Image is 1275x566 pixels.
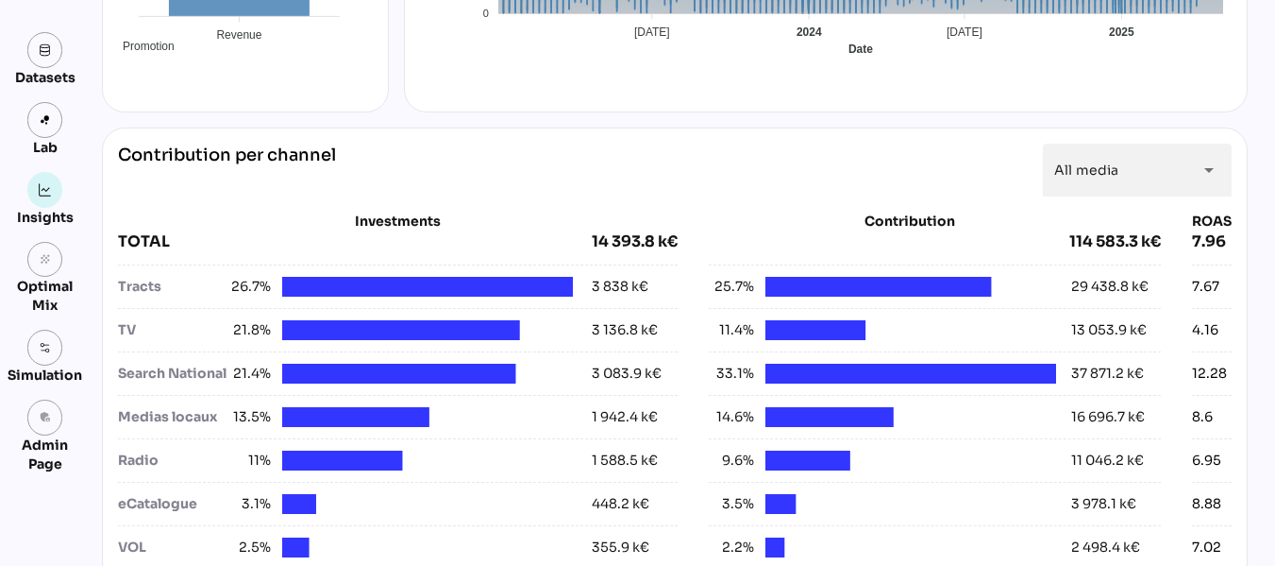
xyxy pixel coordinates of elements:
[39,113,52,127] img: lab.svg
[796,26,821,39] tspan: 2024
[226,494,271,514] span: 3.1%
[39,253,52,266] i: grain
[709,277,754,297] span: 25.7%
[709,494,754,514] span: 3.5%
[118,538,226,557] div: VOL
[633,26,669,39] tspan: [DATE]
[226,320,271,340] span: 21.8%
[39,341,52,354] img: settings.svg
[847,43,872,56] text: Date
[39,43,52,57] img: data.svg
[592,494,649,514] div: 448.2 k€
[592,231,678,253] div: 14 393.8 k€
[39,183,52,197] img: graph.svg
[946,26,981,39] tspan: [DATE]
[25,138,66,157] div: Lab
[592,407,658,427] div: 1 942.4 k€
[118,451,226,471] div: Radio
[709,364,754,384] span: 33.1%
[8,436,82,473] div: Admin Page
[592,538,649,557] div: 355.9 k€
[39,411,52,424] i: admin_panel_settings
[226,364,271,384] span: 21.4%
[118,212,678,231] div: Investments
[756,212,1064,231] div: Contribution
[118,494,226,514] div: eCatalogue
[118,231,592,253] div: TOTAL
[8,277,82,315] div: Optimal Mix
[118,364,226,384] div: Search National
[216,28,261,42] tspan: Revenue
[1108,26,1133,39] tspan: 2025
[709,451,754,471] span: 9.6%
[709,538,754,557] span: 2.2%
[226,451,271,471] span: 11%
[592,277,648,297] div: 3 838 k€
[709,320,754,340] span: 11.4%
[226,407,271,427] span: 13.5%
[226,538,271,557] span: 2.5%
[592,320,658,340] div: 3 136.8 k€
[8,366,82,385] div: Simulation
[226,277,271,297] span: 26.7%
[1054,162,1118,179] span: All media
[592,364,662,384] div: 3 083.9 k€
[118,320,226,340] div: TV
[709,407,754,427] span: 14.6%
[482,8,488,19] tspan: 0
[118,144,336,197] div: Contribution per channel
[17,208,74,227] div: Insights
[109,40,175,53] span: Promotion
[118,407,226,427] div: Medias locaux
[592,451,658,471] div: 1 588.5 k€
[15,68,75,87] div: Datasets
[1198,159,1220,181] i: arrow_drop_down
[118,277,226,297] div: Tracts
